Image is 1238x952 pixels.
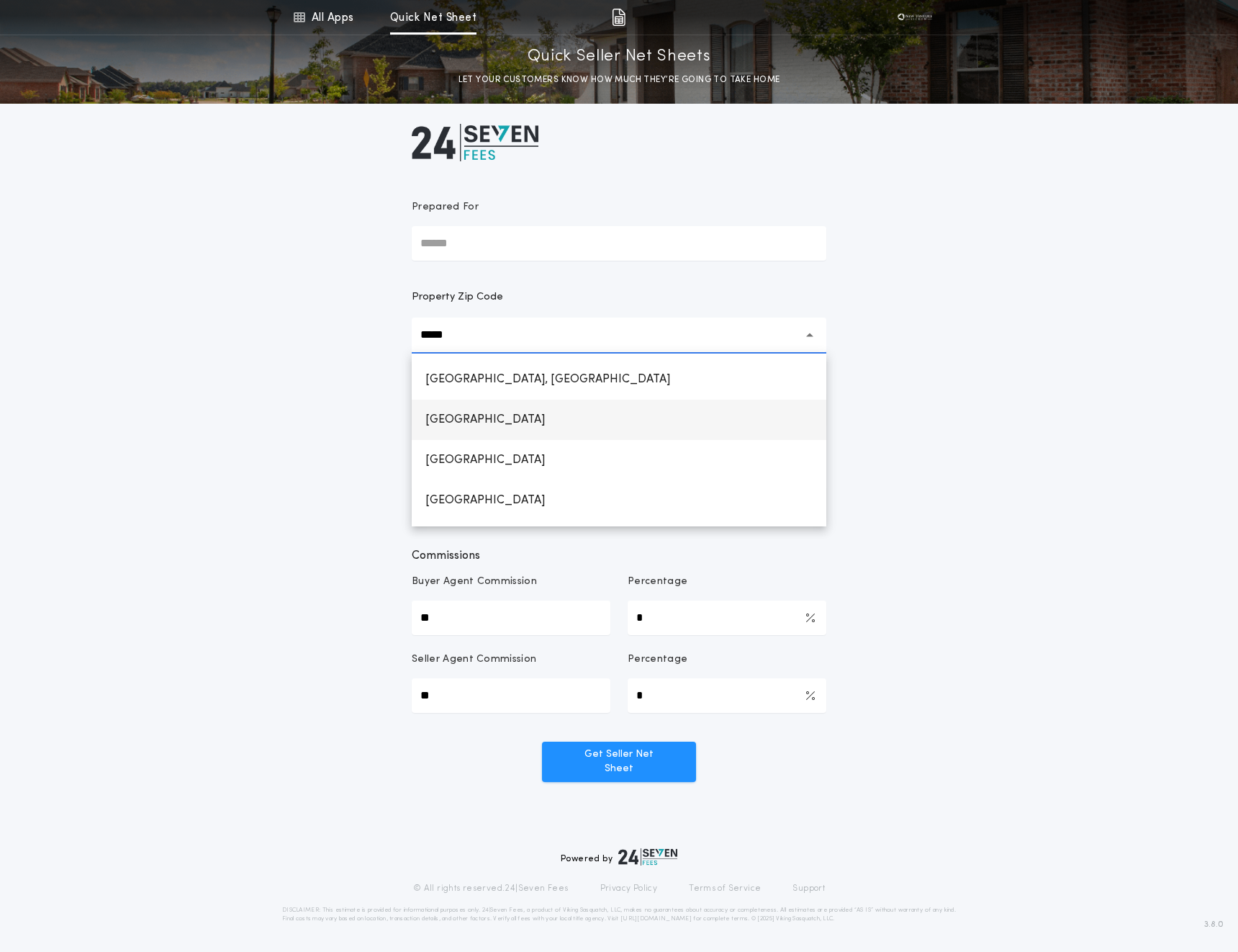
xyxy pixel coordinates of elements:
[412,601,610,635] input: Buyer Agent Commission
[618,848,677,866] img: logo
[528,45,711,68] p: Quick Seller Net Sheets
[412,575,537,589] p: Buyer Agent Commission
[412,289,503,306] label: Property Zip Code
[412,480,826,521] button: [GEOGRAPHIC_DATA]
[792,883,825,894] a: Support
[628,678,826,713] input: Percentage
[412,400,826,440] button: [GEOGRAPHIC_DATA]
[628,652,687,667] p: Percentage
[542,742,696,782] button: Get Seller Net Sheet
[282,906,956,923] p: DISCLAIMER: This estimate is provided for informational purposes only. 24|Seven Fees, a product o...
[689,883,761,894] a: Terms of Service
[412,440,826,480] button: [GEOGRAPHIC_DATA]
[414,403,556,437] h1: [GEOGRAPHIC_DATA]
[412,547,826,565] span: Commissions
[414,362,682,397] h1: [GEOGRAPHIC_DATA], [GEOGRAPHIC_DATA]
[1204,918,1224,931] span: 3.8.0
[620,916,692,922] a: [URL][DOMAIN_NAME]
[412,652,536,667] p: Seller Agent Commission
[628,601,826,635] input: Percentage
[412,200,479,215] p: Prepared For
[561,848,677,866] div: Powered by
[893,10,936,24] img: vs-icon
[414,483,556,518] h1: [GEOGRAPHIC_DATA]
[412,124,538,161] img: logo
[412,359,826,400] button: [GEOGRAPHIC_DATA], [GEOGRAPHIC_DATA]
[628,575,687,589] p: Percentage
[600,883,658,894] a: Privacy Policy
[458,73,780,87] p: LET YOUR CUSTOMERS KNOW HOW MUCH THEY’RE GOING TO TAKE HOME
[612,9,625,26] img: img
[412,678,610,713] input: Seller Agent Commission
[414,443,556,477] h1: [GEOGRAPHIC_DATA]
[413,883,569,894] p: © All rights reserved. 24|Seven Fees
[412,226,826,261] input: Prepared For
